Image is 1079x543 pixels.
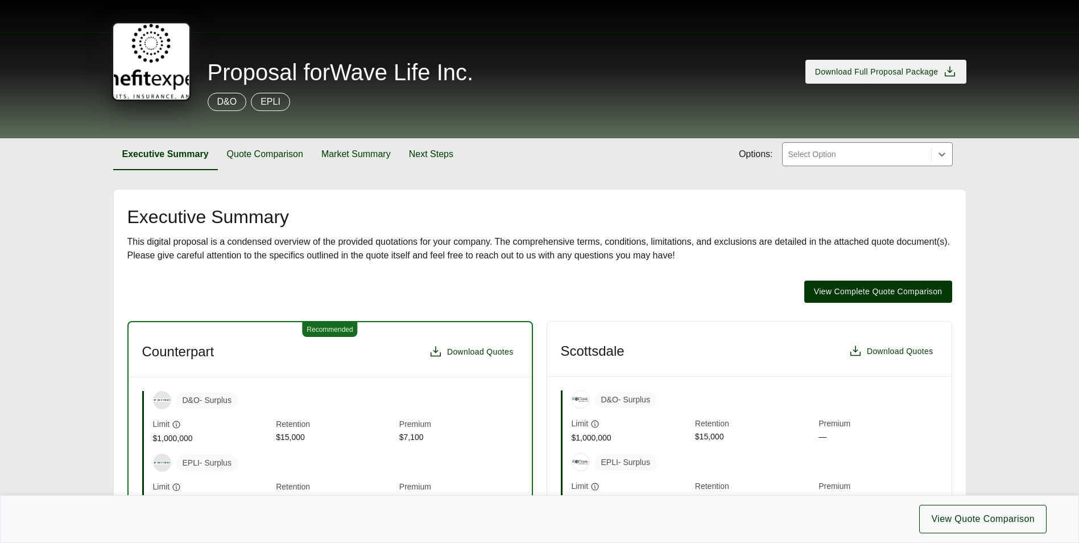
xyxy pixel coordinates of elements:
span: View Complete Quote Comparison [814,286,942,298]
span: Premium [818,480,937,493]
button: Executive Summary [113,138,218,170]
button: Market Summary [312,138,400,170]
span: View Quote Comparison [931,512,1035,526]
span: $50,000 [695,493,814,507]
button: Quote Comparison [218,138,312,170]
button: Download Full Proposal Package [805,60,966,84]
span: $1,000,000 [153,433,272,445]
span: $15,000 [695,431,814,444]
span: EPLI - Surplus [594,454,657,471]
button: View Quote Comparison [919,505,1047,533]
button: Next Steps [400,138,462,170]
span: Premium [399,418,518,431]
span: Download Quotes [867,345,933,357]
span: $15,000 [276,431,395,445]
button: Download Quotes [424,340,518,363]
span: Retention [276,418,395,431]
span: Download Full Proposal Package [815,66,939,78]
span: $1,000,000 [572,495,691,507]
span: Retention [695,480,814,493]
img: Scottsdale [572,391,589,408]
img: Counterpart [154,461,171,464]
span: Proposal for Wave Life Inc. [208,61,474,84]
button: View Complete Quote Comparison [804,281,952,303]
img: Counterpart [154,398,171,402]
h2: Executive Summary [127,208,952,226]
span: Limit [572,418,589,430]
span: $7,100 [399,431,518,445]
span: — [818,493,937,507]
span: Limit [572,480,589,492]
span: Limit [153,481,170,493]
span: EPLI - Surplus [176,455,238,471]
span: Retention [695,418,814,431]
span: — [818,431,937,444]
button: Download Quotes [844,340,938,363]
span: Premium [818,418,937,431]
h3: Counterpart [142,343,214,360]
p: EPLI [261,95,280,109]
h3: Scottsdale [561,343,625,360]
span: $50,000 [276,494,395,507]
span: D&O - Surplus [594,392,657,408]
span: Premium [399,481,518,494]
span: Limit [153,418,170,430]
div: This digital proposal is a condensed overview of the provided quotations for your company. The co... [127,235,952,262]
span: Download Quotes [447,346,514,358]
span: Retention [276,481,395,494]
p: D&O [217,95,237,109]
span: D&O - Surplus [176,392,238,409]
span: $5,100 [399,494,518,507]
img: Scottsdale [572,454,589,471]
span: $1,000,000 [572,432,691,444]
span: Options: [739,147,773,161]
